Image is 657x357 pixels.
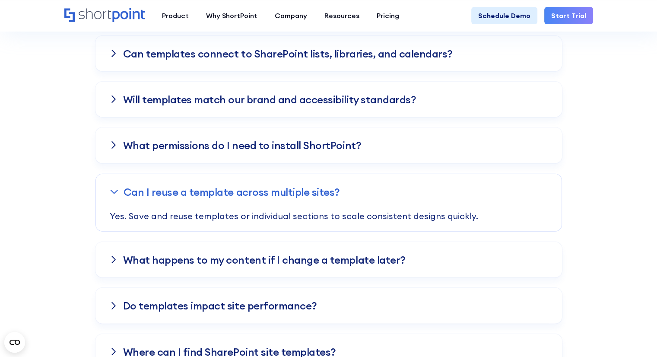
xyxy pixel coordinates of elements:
iframe: Chat Widget [614,316,657,357]
a: Why ShortPoint [197,7,266,24]
h3: What permissions do I need to install ShortPoint? [123,140,361,151]
div: Why ShortPoint [206,10,257,21]
div: Resources [324,10,359,21]
a: Schedule Demo [471,7,537,24]
div: Product [162,10,189,21]
a: Home [64,8,145,23]
h3: Can templates connect to SharePoint lists, libraries, and calendars? [123,48,453,59]
div: Pricing [377,10,399,21]
p: Yes. Save and reuse templates or individual sections to scale consistent designs quickly. [110,210,548,231]
a: Pricing [368,7,408,24]
a: Start Trial [544,7,593,24]
button: Open CMP widget [4,332,25,353]
h3: What happens to my content if I change a template later? [123,254,406,265]
h3: Can I reuse a template across multiple sites? [124,186,340,198]
a: Resources [316,7,368,24]
a: Company [266,7,316,24]
a: Product [153,7,197,24]
h3: Do templates impact site performance? [123,300,317,311]
div: Company [275,10,307,21]
h3: Will templates match our brand and accessibility standards? [123,94,416,105]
